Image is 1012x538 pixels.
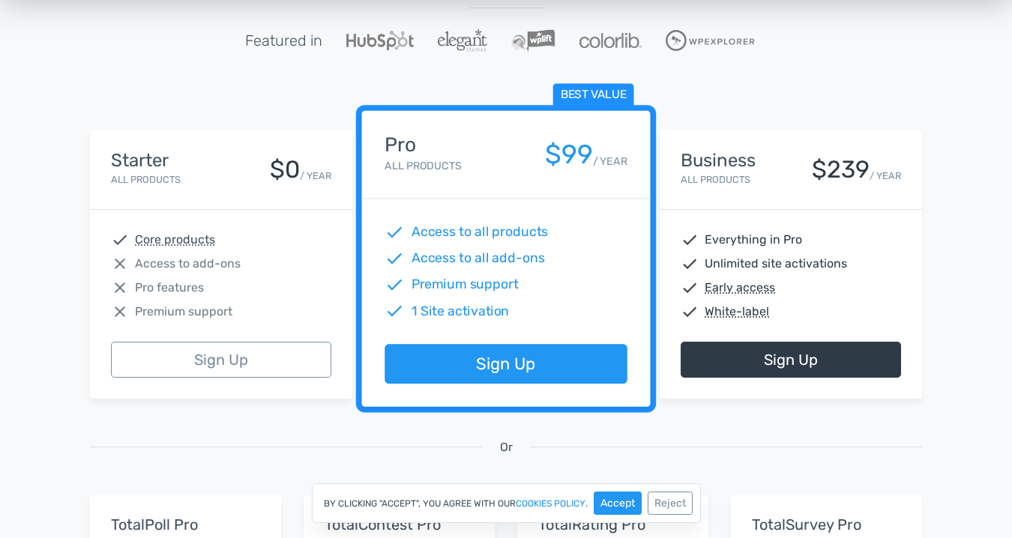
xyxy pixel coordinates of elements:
[111,279,129,297] span: close
[593,154,627,169] small: / YEAR
[594,492,642,515] button: Accept
[681,342,901,378] a: Sign Up
[385,223,404,242] span: check
[111,174,181,185] small: All Products
[412,275,519,294] span: Premium support
[135,279,204,297] span: Pro features
[681,174,750,185] small: All Products
[385,249,404,268] span: check
[579,33,641,48] img: Colorlib
[705,303,769,321] abbr: White-label
[385,275,404,294] span: check
[666,30,755,51] img: WPExplorer
[111,303,129,321] span: close
[438,29,487,52] img: ElegantThemes
[385,160,461,172] small: All Products
[135,303,232,321] span: Premium support
[300,169,331,183] small: / YEAR
[135,231,215,249] abbr: Core products
[553,84,634,107] span: Best value
[516,499,585,508] a: cookies policy
[705,231,802,249] span: Everything in Pro
[812,157,870,183] div: $239
[681,279,699,297] span: check
[538,516,687,533] h5: TotalRating Pro
[385,301,404,321] span: check
[705,255,847,273] span: Unlimited site activations
[870,169,901,183] small: / YEAR
[385,345,627,384] a: Sign Up
[412,249,545,268] span: Access to all add-ons
[111,342,331,378] a: Sign Up
[681,303,699,321] span: check
[111,231,129,249] span: check
[412,301,510,321] span: 1 Site activation
[412,223,549,242] span: Access to all products
[500,438,513,456] span: Or
[245,32,322,49] h5: Featured in
[111,151,181,170] h4: Starter
[385,134,461,156] h4: Pro
[752,516,901,533] h5: TotalSurvey Pro
[545,140,593,169] div: $99
[135,255,241,273] span: Access to add-ons
[312,483,701,523] div: By clicking "Accept", you agree with our .
[705,279,775,297] abbr: Early access
[511,29,555,52] img: WPLift
[270,157,300,183] div: $0
[325,516,474,533] h5: TotalContest Pro
[681,255,699,273] span: check
[111,516,260,533] h5: TotalPoll Pro
[681,151,756,170] h4: Business
[648,492,693,515] button: Reject
[111,255,129,273] span: close
[346,31,414,50] img: Hubspot
[681,231,699,249] span: check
